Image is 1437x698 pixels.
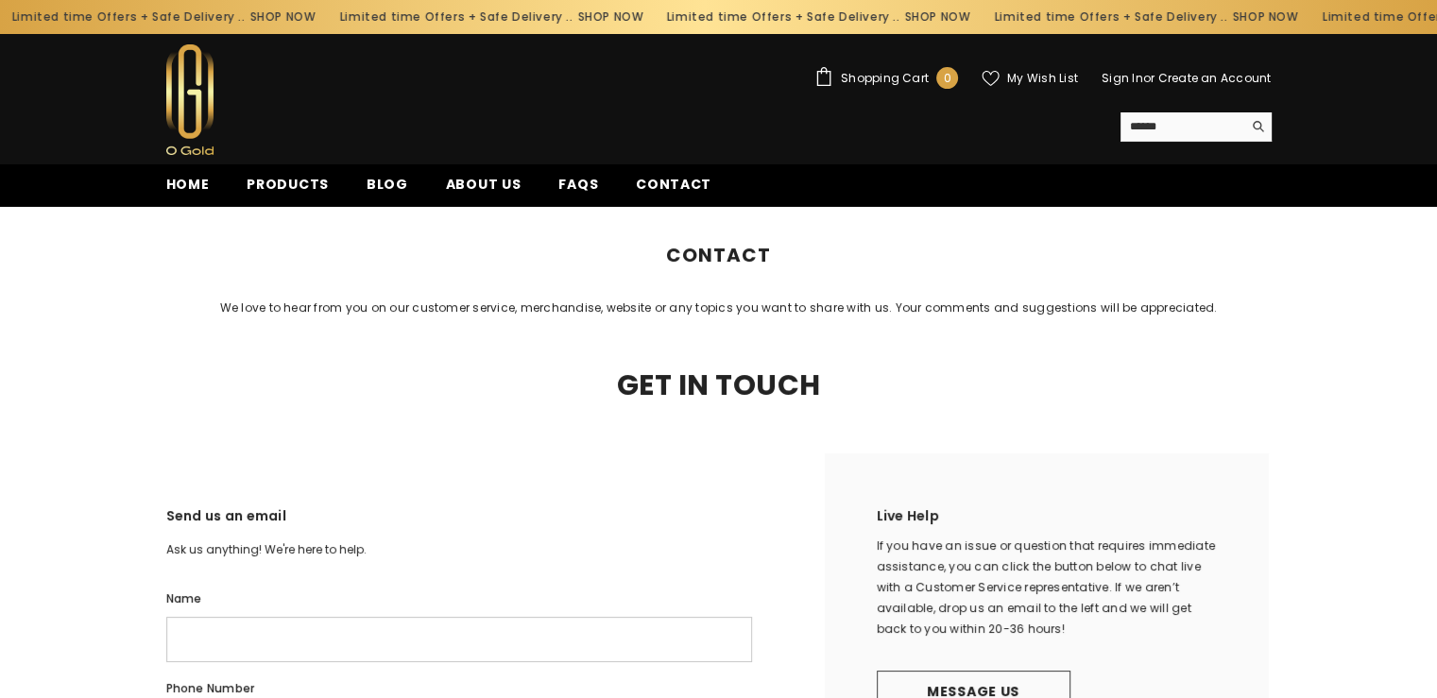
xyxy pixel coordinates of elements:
a: Home [665,206,700,227]
a: Blog [348,174,427,206]
p: Ask us anything! We're here to help. [166,539,752,560]
a: Shopping Cart [814,67,958,89]
label: Name [166,588,752,609]
a: My Wish List [982,70,1078,87]
span: Products [247,175,329,194]
h2: Live Help [877,505,1217,536]
h2: Get In Touch [152,372,1286,399]
a: Contact [617,174,730,206]
h3: Send us an email [166,505,752,539]
span: Blog [367,175,408,194]
div: If you have an issue or question that requires immediate assistance, you can click the button bel... [877,536,1217,639]
a: SHOP NOW [185,7,251,27]
a: SHOP NOW [1168,7,1234,27]
span: FAQs [558,175,598,194]
span: Shopping Cart [841,73,929,84]
span: Home [166,175,210,194]
span: 0 [944,68,951,89]
div: Limited time Offers + Safe Delivery .. [263,2,590,32]
a: About us [427,174,540,206]
div: Limited time Offers + Safe Delivery .. [590,2,918,32]
a: SHOP NOW [840,7,906,27]
button: Search [1242,112,1272,141]
summary: Search [1121,112,1272,142]
a: FAQs [539,174,617,206]
span: My Wish List [1007,73,1078,84]
div: Limited time Offers + Safe Delivery .. [918,2,1246,32]
a: Create an Account [1157,70,1271,86]
span: About us [446,175,522,194]
a: Home [147,174,229,206]
span: Contact [636,175,711,194]
span: or [1143,70,1155,86]
a: Sign In [1102,70,1143,86]
a: SHOP NOW [513,7,579,27]
img: Ogold Shop [166,44,214,155]
span: Contact [722,206,772,227]
a: Products [228,174,348,206]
